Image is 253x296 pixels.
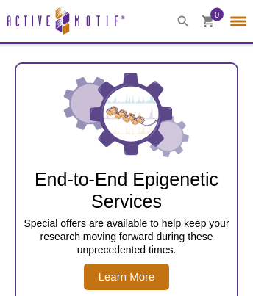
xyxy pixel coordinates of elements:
span: 0 [215,7,219,21]
a: 0 [202,15,215,30]
span: Learn More [84,264,170,290]
img: Three gears with decorative charts inside the larger center gear. [63,70,190,158]
p: Special offers are available to help keep your research moving forward during these unprecedented... [24,217,229,256]
a: Three gears with decorative charts inside the larger center gear. End-to-End Epigenetic Services ... [16,70,237,290]
h2: End-to-End Epigenetic Services [24,168,229,212]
